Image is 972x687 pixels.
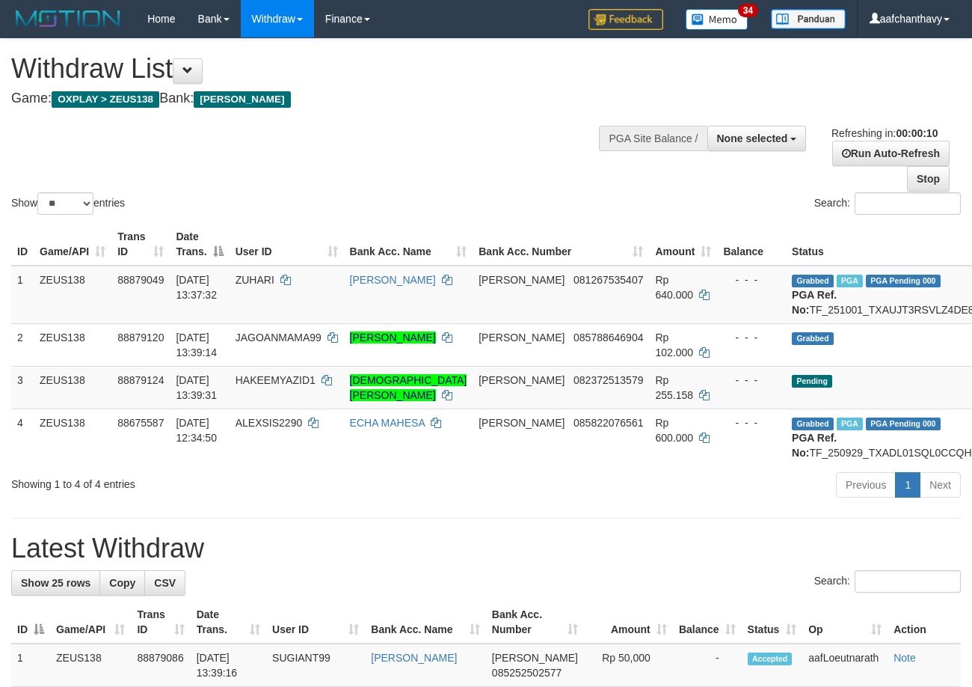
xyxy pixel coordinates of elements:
[895,472,920,498] a: 1
[191,644,266,687] td: [DATE] 13:39:16
[109,577,135,589] span: Copy
[350,374,467,401] a: [DEMOGRAPHIC_DATA][PERSON_NAME]
[771,9,846,29] img: panduan.png
[655,417,693,444] span: Rp 600.000
[34,223,111,266] th: Game/API: activate to sort column ascending
[11,192,125,215] label: Show entries
[11,223,34,266] th: ID
[655,332,693,358] span: Rp 102.000
[170,223,229,266] th: Date Trans.: activate to sort column descending
[673,601,742,644] th: Balance: activate to sort column ascending
[371,652,457,664] a: [PERSON_NAME]
[176,274,217,301] span: [DATE] 13:37:32
[117,417,164,429] span: 88675587
[266,644,365,687] td: SUGIANT99
[792,375,832,388] span: Pending
[655,274,693,301] span: Rp 640.000
[37,192,93,215] select: Showentries
[673,644,742,687] td: -
[350,274,436,286] a: [PERSON_NAME]
[350,332,436,343] a: [PERSON_NAME]
[802,601,888,644] th: Op: activate to sort column ascending
[194,91,290,108] span: [PERSON_NAME]
[117,332,164,343] span: 88879120
[717,132,788,144] span: None selected
[473,223,649,266] th: Bank Acc. Number: activate to sort column ascending
[176,417,217,444] span: [DATE] 12:34:50
[792,418,834,430] span: Grabbed
[649,223,717,266] th: Amount: activate to sort column ascending
[99,570,145,596] a: Copy
[236,274,274,286] span: ZUHARI
[686,9,748,30] img: Button%20Memo.svg
[11,409,34,466] td: 4
[723,373,780,388] div: - - -
[191,601,266,644] th: Date Trans.: activate to sort column ascending
[888,601,961,644] th: Action
[11,7,125,30] img: MOTION_logo.png
[34,366,111,409] td: ZEUS138
[144,570,185,596] a: CSV
[792,432,837,459] b: PGA Ref. No:
[492,652,578,664] span: [PERSON_NAME]
[34,266,111,324] td: ZEUS138
[655,374,693,401] span: Rp 255.158
[832,141,950,166] a: Run Auto-Refresh
[492,667,562,679] span: Copy 085252502577 to clipboard
[11,266,34,324] td: 1
[792,289,837,316] b: PGA Ref. No:
[814,192,961,215] label: Search:
[236,374,316,386] span: HAKEEMYAZID1
[866,418,941,430] span: PGA Pending
[266,601,365,644] th: User ID: activate to sort column ascending
[723,415,780,430] div: - - -
[50,601,131,644] th: Game/API: activate to sort column ascending
[907,166,950,192] a: Stop
[117,274,164,286] span: 88879049
[866,275,941,287] span: PGA Pending
[365,601,486,644] th: Bank Acc. Name: activate to sort column ascending
[34,323,111,366] td: ZEUS138
[230,223,344,266] th: User ID: activate to sort column ascending
[11,644,50,687] td: 1
[11,91,633,106] h4: Game: Bank:
[573,332,643,343] span: Copy 085788646904 to clipboard
[814,570,961,593] label: Search:
[831,127,938,139] span: Refreshing in:
[11,570,100,596] a: Show 25 rows
[11,471,394,492] div: Showing 1 to 4 of 4 entries
[479,374,565,386] span: [PERSON_NAME]
[573,274,643,286] span: Copy 081267535407 to clipboard
[131,601,190,644] th: Trans ID: activate to sort column ascending
[837,418,863,430] span: Marked by aafpengsreynich
[479,274,565,286] span: [PERSON_NAME]
[236,417,303,429] span: ALEXSIS2290
[588,9,663,30] img: Feedback.jpg
[131,644,190,687] td: 88879086
[855,192,961,215] input: Search:
[11,54,633,84] h1: Withdraw List
[350,417,425,429] a: ECHA MAHESA
[837,275,863,287] span: Marked by aafanarl
[573,417,643,429] span: Copy 085822076561 to clipboard
[893,652,916,664] a: Note
[573,374,643,386] span: Copy 082372513579 to clipboard
[176,332,217,358] span: [DATE] 13:39:14
[584,644,673,687] td: Rp 50,000
[34,409,111,466] td: ZEUS138
[920,472,961,498] a: Next
[11,366,34,409] td: 3
[11,534,961,564] h1: Latest Withdraw
[742,601,803,644] th: Status: activate to sort column ascending
[479,417,565,429] span: [PERSON_NAME]
[836,472,896,498] a: Previous
[50,644,131,687] td: ZEUS138
[599,126,707,151] div: PGA Site Balance /
[896,127,938,139] strong: 00:00:10
[802,644,888,687] td: aafLoeutnarath
[792,275,834,287] span: Grabbed
[11,323,34,366] td: 2
[723,272,780,287] div: - - -
[855,570,961,593] input: Search:
[486,601,584,644] th: Bank Acc. Number: activate to sort column ascending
